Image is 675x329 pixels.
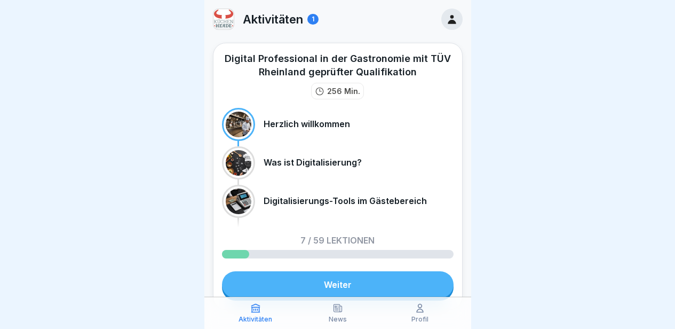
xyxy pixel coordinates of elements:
p: Profil [411,316,428,323]
div: Digital Professional in der Gastronomie mit TÜV Rheinland geprüfter Qualifikation [222,52,454,79]
p: Digitalisierungs-Tools im Gästebereich [264,196,427,206]
p: Aktivitäten [243,12,303,26]
a: Weiter [222,271,454,298]
img: vyjpw951skg073owmonln6kd.png [213,9,234,29]
div: 1 [307,14,319,25]
p: 7 / 59 Lektionen [300,236,375,245]
p: 256 Min. [327,85,360,97]
p: Was ist Digitalisierung? [264,158,362,168]
p: Aktivitäten [239,316,272,323]
p: Herzlich willkommen [264,119,350,129]
p: News [329,316,347,323]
